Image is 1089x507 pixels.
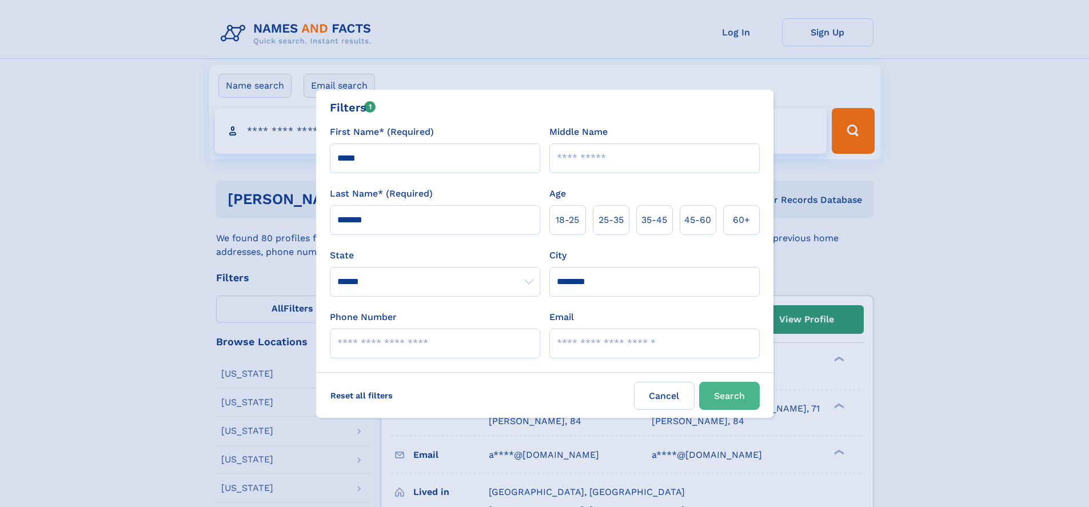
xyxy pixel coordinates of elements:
[733,213,750,227] span: 60+
[599,213,624,227] span: 25‑35
[549,125,608,139] label: Middle Name
[330,310,397,324] label: Phone Number
[330,249,540,262] label: State
[549,310,574,324] label: Email
[330,187,433,201] label: Last Name* (Required)
[330,99,376,116] div: Filters
[323,382,400,409] label: Reset all filters
[330,125,434,139] label: First Name* (Required)
[549,187,566,201] label: Age
[684,213,711,227] span: 45‑60
[634,382,695,410] label: Cancel
[699,382,760,410] button: Search
[549,249,567,262] label: City
[641,213,667,227] span: 35‑45
[556,213,579,227] span: 18‑25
